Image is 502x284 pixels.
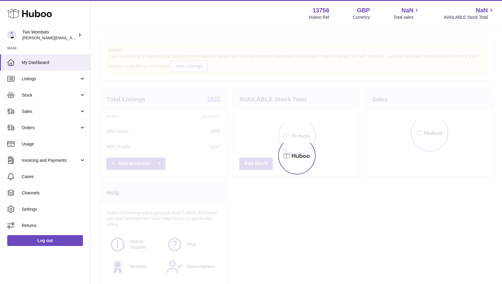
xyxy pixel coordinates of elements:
span: Stock [22,92,79,98]
span: Orders [22,125,79,131]
strong: 13756 [313,6,329,14]
span: Channels [22,190,86,196]
span: Usage [22,141,86,147]
span: Returns [22,223,86,228]
span: NaN [401,6,413,14]
span: NaN [476,6,488,14]
a: NaN AVAILABLE Stock Total [444,6,495,20]
span: Cases [22,174,86,180]
div: Huboo Ref [309,14,329,20]
span: Invoicing and Payments [22,158,79,163]
a: NaN Total sales [393,6,420,20]
a: Log out [7,235,83,246]
div: Two Wombats [22,29,77,41]
strong: GBP [357,6,370,14]
div: Currency [353,14,370,20]
img: adam.randall@twowombats.com [7,30,16,40]
span: Sales [22,109,79,114]
span: Total sales [393,14,420,20]
span: Settings [22,206,86,212]
span: AVAILABLE Stock Total [444,14,495,20]
span: Listings [22,76,79,82]
span: [PERSON_NAME][EMAIL_ADDRESS][PERSON_NAME][DOMAIN_NAME] [22,35,153,40]
span: My Dashboard [22,60,86,65]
